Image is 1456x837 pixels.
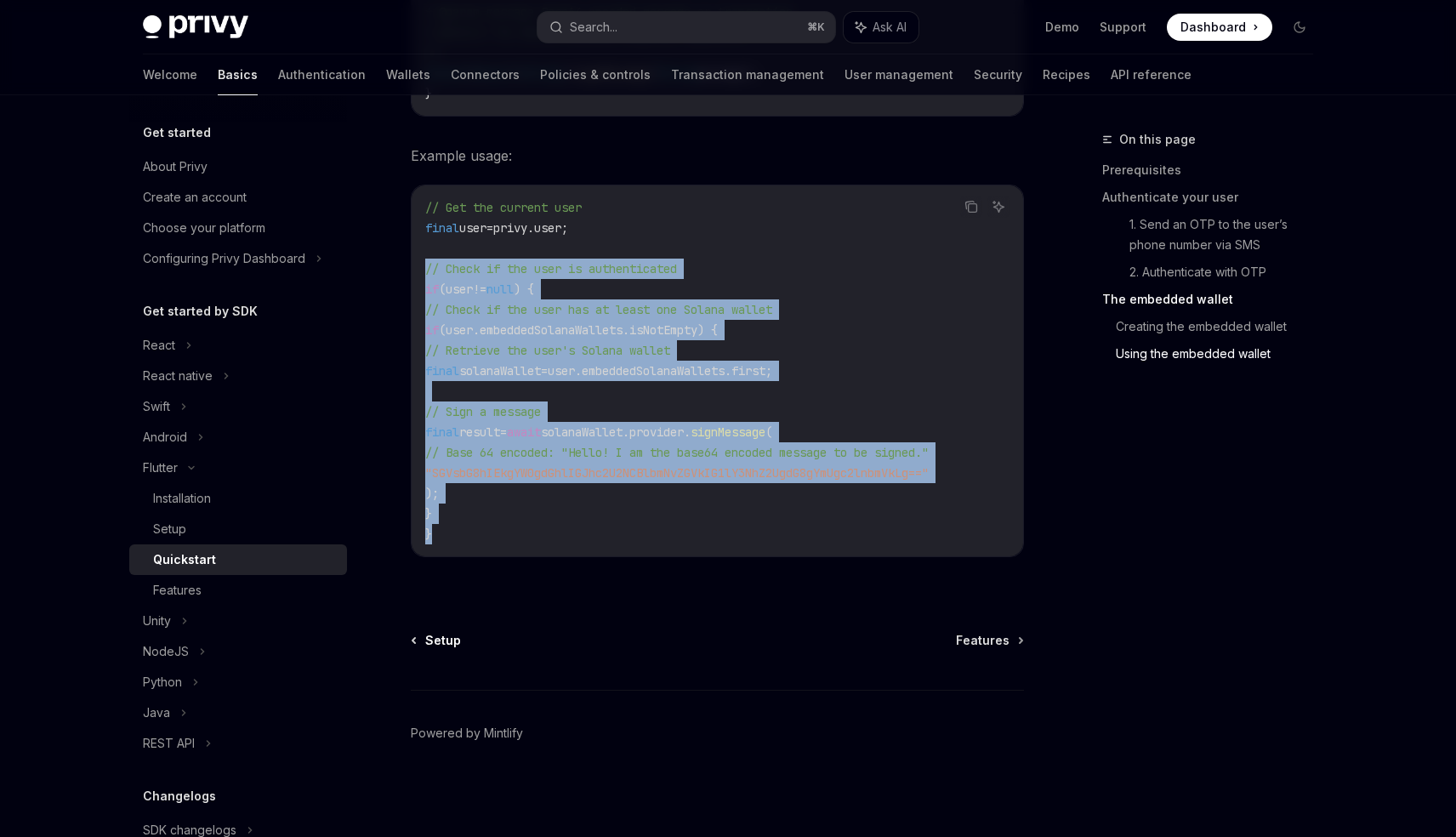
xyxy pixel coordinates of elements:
[143,611,171,631] div: Unity
[1286,14,1313,41] button: Toggle dark mode
[570,17,617,37] div: Search...
[1116,340,1327,367] a: Using the embedded wallet
[143,427,187,447] div: Android
[987,196,1010,218] button: Ask AI
[765,424,772,440] span: (
[153,519,186,539] div: Setup
[1167,14,1272,41] a: Dashboard
[425,302,772,317] span: // Check if the user has at least one Solana wallet
[956,632,1010,649] span: Features
[1180,19,1246,36] span: Dashboard
[425,404,541,419] span: // Sign a message
[153,549,216,570] div: Quickstart
[278,54,366,95] a: Authentication
[1129,259,1327,286] a: 2. Authenticate with OTP
[486,220,493,236] span: =
[1111,54,1192,95] a: API reference
[493,220,568,236] span: privy.user;
[459,220,486,236] span: user
[425,632,461,649] span: Setup
[143,335,175,356] div: React
[412,632,461,649] a: Setup
[143,54,197,95] a: Welcome
[411,725,523,742] a: Powered by Mintlify
[143,396,170,417] div: Swift
[873,19,907,36] span: Ask AI
[507,424,541,440] span: await
[1043,54,1090,95] a: Recipes
[143,703,170,723] div: Java
[386,54,430,95] a: Wallets
[439,322,718,338] span: (user.embeddedSolanaWallets.isNotEmpty) {
[143,248,305,269] div: Configuring Privy Dashboard
[425,200,582,215] span: // Get the current user
[807,20,825,34] span: ⌘ K
[425,322,439,338] span: if
[129,544,347,575] a: Quickstart
[960,196,982,218] button: Copy the contents from the code block
[425,220,459,236] span: final
[548,363,772,379] span: user.embeddedSolanaWallets.first;
[451,54,520,95] a: Connectors
[844,12,919,43] button: Ask AI
[671,54,824,95] a: Transaction management
[425,343,670,358] span: // Retrieve the user's Solana wallet
[425,363,459,379] span: final
[129,514,347,544] a: Setup
[143,187,247,208] div: Create an account
[459,424,500,440] span: result
[218,54,258,95] a: Basics
[1116,313,1327,340] a: Creating the embedded wallet
[143,672,182,692] div: Python
[143,733,195,754] div: REST API
[473,282,486,297] span: !=
[425,486,439,501] span: );
[439,282,473,297] span: (user
[537,12,835,43] button: Search...⌘K
[143,122,211,143] h5: Get started
[411,144,1024,168] span: Example usage:
[1119,129,1196,150] span: On this page
[1102,184,1327,211] a: Authenticate your user
[1129,211,1327,259] a: 1. Send an OTP to the user’s phone number via SMS
[425,424,459,440] span: final
[425,527,432,542] span: }
[143,366,213,386] div: React native
[143,641,189,662] div: NodeJS
[486,282,514,297] span: null
[1102,157,1327,184] a: Prerequisites
[153,488,211,509] div: Installation
[500,424,507,440] span: =
[541,363,548,379] span: =
[425,261,677,276] span: // Check if the user is authenticated
[956,632,1022,649] a: Features
[425,506,432,521] span: }
[129,151,347,182] a: About Privy
[143,458,178,478] div: Flutter
[540,54,651,95] a: Policies & controls
[425,465,929,481] span: "SGVsbG8hIEkgYW0gdGhlIGJhc2U2NCBlbmNvZGVkIG1lY3NhZ2UgdG8gYmUgc2lnbmVkLg=="
[143,15,248,39] img: dark logo
[153,580,202,601] div: Features
[541,424,691,440] span: solanaWallet.provider.
[129,213,347,243] a: Choose your platform
[1102,286,1327,313] a: The embedded wallet
[459,363,541,379] span: solanaWallet
[143,301,258,322] h5: Get started by SDK
[425,445,929,460] span: // Base 64 encoded: "Hello! I am the base64 encoded message to be signed."
[514,282,534,297] span: ) {
[143,157,208,177] div: About Privy
[425,282,439,297] span: if
[143,218,265,238] div: Choose your platform
[1045,19,1079,36] a: Demo
[974,54,1022,95] a: Security
[129,575,347,606] a: Features
[1100,19,1146,36] a: Support
[845,54,953,95] a: User management
[143,786,216,806] h5: Changelogs
[129,483,347,514] a: Installation
[129,182,347,213] a: Create an account
[691,424,765,440] span: signMessage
